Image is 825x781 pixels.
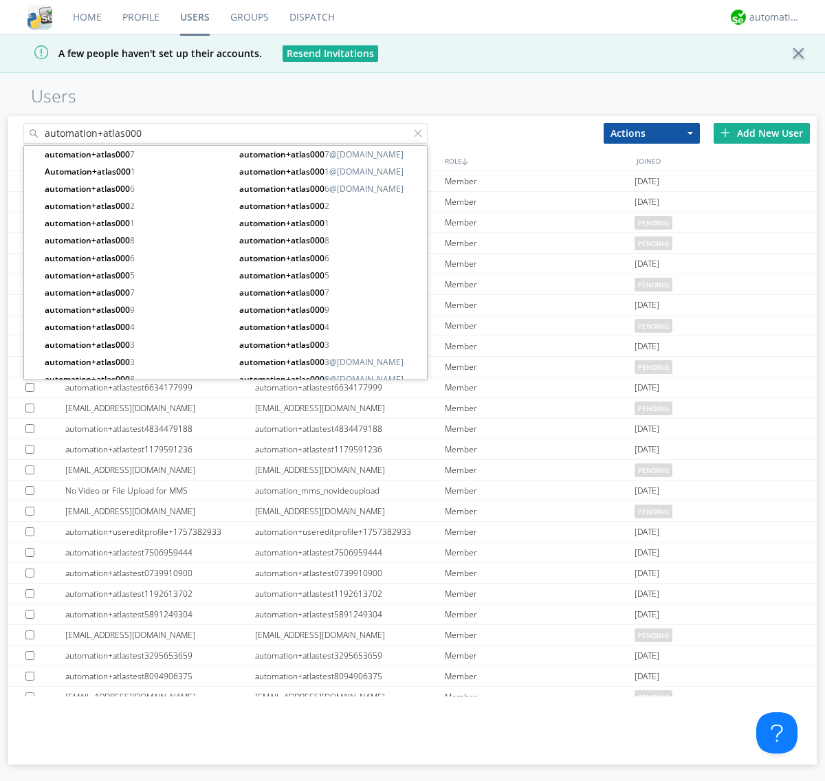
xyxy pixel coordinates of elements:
[45,338,229,351] span: 3
[65,687,255,707] div: [EMAIL_ADDRESS][DOMAIN_NAME]
[239,287,324,298] strong: automation+atlas000
[45,200,130,212] strong: automation+atlas000
[255,501,445,521] div: [EMAIL_ADDRESS][DOMAIN_NAME]
[445,666,635,686] div: Member
[65,542,255,562] div: automation+atlastest7506959444
[8,604,817,625] a: automation+atlastest5891249304automation+atlastest5891249304Member[DATE]
[445,398,635,418] div: Member
[255,419,445,439] div: automation+atlastest4834479188
[255,584,445,604] div: automation+atlastest1192613702
[635,505,672,518] span: pending
[45,217,130,229] strong: automation+atlas000
[65,646,255,665] div: automation+atlastest3295653659
[8,192,817,212] a: automation+atlastest6923418242automation+atlastest6923418242Member[DATE]
[239,286,423,299] span: 7
[445,274,635,294] div: Member
[8,584,817,604] a: automation+atlastest1192613702automation+atlastest1192613702Member[DATE]
[239,217,324,229] strong: automation+atlas000
[255,522,445,542] div: automation+usereditprofile+1757382933
[239,304,324,316] strong: automation+atlas000
[255,481,445,500] div: automation_mms_novideoupload
[445,584,635,604] div: Member
[445,481,635,500] div: Member
[8,666,817,687] a: automation+atlastest8094906375automation+atlastest8094906375Member[DATE]
[239,199,423,212] span: 2
[239,165,423,178] span: 1@[DOMAIN_NAME]
[10,47,262,60] span: A few people haven't set up their accounts.
[445,625,635,645] div: Member
[239,356,324,368] strong: automation+atlas000
[45,148,229,161] span: 7
[239,182,423,195] span: 6@[DOMAIN_NAME]
[45,199,229,212] span: 2
[239,321,324,333] strong: automation+atlas000
[255,666,445,686] div: automation+atlastest8094906375
[635,666,659,687] span: [DATE]
[255,439,445,459] div: automation+atlastest1179591236
[635,171,659,192] span: [DATE]
[239,373,423,386] span: 8@[DOMAIN_NAME]
[445,254,635,274] div: Member
[239,339,324,351] strong: automation+atlas000
[45,269,130,281] strong: automation+atlas000
[45,355,229,368] span: 3
[239,373,324,385] strong: automation+atlas000
[445,439,635,459] div: Member
[255,646,445,665] div: automation+atlastest3295653659
[255,542,445,562] div: automation+atlastest7506959444
[65,625,255,645] div: [EMAIL_ADDRESS][DOMAIN_NAME]
[239,200,324,212] strong: automation+atlas000
[749,10,801,24] div: automation+atlas
[633,151,825,170] div: JOINED
[445,563,635,583] div: Member
[45,339,130,351] strong: automation+atlas000
[8,336,817,357] a: No name[EMAIL_ADDRESS][DOMAIN_NAME]Member[DATE]
[445,233,635,253] div: Member
[635,481,659,501] span: [DATE]
[8,625,817,646] a: [EMAIL_ADDRESS][DOMAIN_NAME][EMAIL_ADDRESS][DOMAIN_NAME]Memberpending
[45,234,229,247] span: 8
[8,687,817,707] a: [EMAIL_ADDRESS][DOMAIN_NAME][EMAIL_ADDRESS][DOMAIN_NAME]Memberpending
[45,304,130,316] strong: automation+atlas000
[441,151,633,170] div: ROLE
[8,419,817,439] a: automation+atlastest4834479188automation+atlastest4834479188Member[DATE]
[239,183,324,195] strong: automation+atlas000
[8,542,817,563] a: automation+atlastest7506959444automation+atlastest7506959444Member[DATE]
[45,252,130,264] strong: automation+atlas000
[8,233,817,254] a: [EMAIL_ADDRESS][DOMAIN_NAME][EMAIL_ADDRESS][DOMAIN_NAME]Memberpending
[45,320,229,333] span: 4
[635,646,659,666] span: [DATE]
[45,165,229,178] span: 1
[255,377,445,397] div: automation+atlastest6634177999
[756,712,797,753] iframe: Toggle Customer Support
[8,171,817,192] a: automation+atlastest8422990019automation+atlastest8422990019Member[DATE]
[239,303,423,316] span: 9
[255,398,445,418] div: [EMAIL_ADDRESS][DOMAIN_NAME]
[23,123,428,144] input: Search users
[65,481,255,500] div: No Video or File Upload for MMS
[65,501,255,521] div: [EMAIL_ADDRESS][DOMAIN_NAME]
[635,377,659,398] span: [DATE]
[8,295,817,316] a: automation+atlastest7815451990automation+atlastest7815451990Member[DATE]
[635,463,672,477] span: pending
[8,398,817,419] a: [EMAIL_ADDRESS][DOMAIN_NAME][EMAIL_ADDRESS][DOMAIN_NAME]Memberpending
[445,460,635,480] div: Member
[714,123,810,144] div: Add New User
[445,604,635,624] div: Member
[239,252,423,265] span: 6
[635,401,672,415] span: pending
[65,563,255,583] div: automation+atlastest0739910900
[65,522,255,542] div: automation+usereditprofile+1757382933
[239,320,423,333] span: 4
[445,542,635,562] div: Member
[635,628,672,642] span: pending
[635,319,672,333] span: pending
[45,252,229,265] span: 6
[635,419,659,439] span: [DATE]
[239,234,423,247] span: 8
[45,373,130,385] strong: automation+atlas000
[8,481,817,501] a: No Video or File Upload for MMSautomation_mms_novideouploadMember[DATE]
[45,217,229,230] span: 1
[45,286,229,299] span: 7
[635,439,659,460] span: [DATE]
